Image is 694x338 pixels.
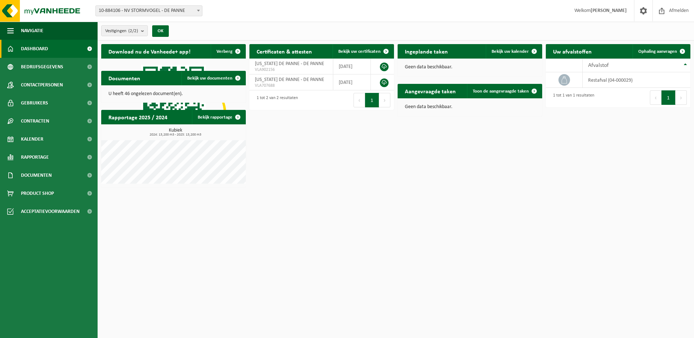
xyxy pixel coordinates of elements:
span: Documenten [21,166,52,184]
span: Toon de aangevraagde taken [473,89,529,94]
span: Verberg [217,49,232,54]
span: 10-884106 - NV STORMVOGEL - DE PANNE [95,5,202,16]
span: [US_STATE] DE PANNE - DE PANNE [255,61,324,67]
span: Afvalstof [588,63,609,68]
strong: [PERSON_NAME] [591,8,627,13]
span: [US_STATE] DE PANNE - DE PANNE [255,77,324,82]
td: [DATE] [333,59,371,74]
button: Previous [650,90,661,105]
button: OK [152,25,169,37]
button: Verberg [211,44,245,59]
span: Navigatie [21,22,43,40]
button: Next [676,90,687,105]
h2: Ingeplande taken [398,44,455,58]
img: Download de VHEPlus App [101,59,246,167]
button: Next [379,93,390,107]
a: Toon de aangevraagde taken [467,84,541,98]
span: VLA707688 [255,83,327,89]
p: U heeft 46 ongelezen document(en). [108,91,239,97]
span: 2024: 13,200 m3 - 2025: 13,200 m3 [105,133,246,137]
h2: Rapportage 2025 / 2024 [101,110,175,124]
a: Ophaling aanvragen [633,44,690,59]
td: [DATE] [333,74,371,90]
span: Kalender [21,130,43,148]
count: (2/2) [128,29,138,33]
span: 10-884106 - NV STORMVOGEL - DE PANNE [96,6,202,16]
button: 1 [365,93,379,107]
button: Previous [354,93,365,107]
span: Product Shop [21,184,54,202]
h2: Certificaten & attesten [249,44,319,58]
a: Bekijk uw certificaten [333,44,393,59]
span: Rapportage [21,148,49,166]
span: Bedrijfsgegevens [21,58,63,76]
td: restafval (04-000029) [583,72,690,88]
span: Gebruikers [21,94,48,112]
h2: Uw afvalstoffen [546,44,599,58]
h2: Aangevraagde taken [398,84,463,98]
h2: Download nu de Vanheede+ app! [101,44,198,58]
span: Bekijk uw kalender [492,49,529,54]
span: Bekijk uw documenten [187,76,232,81]
span: Contactpersonen [21,76,63,94]
p: Geen data beschikbaar. [405,104,535,110]
p: Geen data beschikbaar. [405,65,535,70]
a: Bekijk rapportage [192,110,245,124]
div: 1 tot 1 van 1 resultaten [549,90,594,106]
span: Vestigingen [105,26,138,37]
span: Dashboard [21,40,48,58]
span: Bekijk uw certificaten [338,49,381,54]
span: Ophaling aanvragen [638,49,677,54]
a: Bekijk uw kalender [486,44,541,59]
span: Contracten [21,112,49,130]
button: 1 [661,90,676,105]
span: VLA902156 [255,67,327,73]
h3: Kubiek [105,128,246,137]
button: Vestigingen(2/2) [101,25,148,36]
a: Bekijk uw documenten [181,71,245,85]
span: Acceptatievoorwaarden [21,202,80,221]
div: 1 tot 2 van 2 resultaten [253,92,298,108]
h2: Documenten [101,71,147,85]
